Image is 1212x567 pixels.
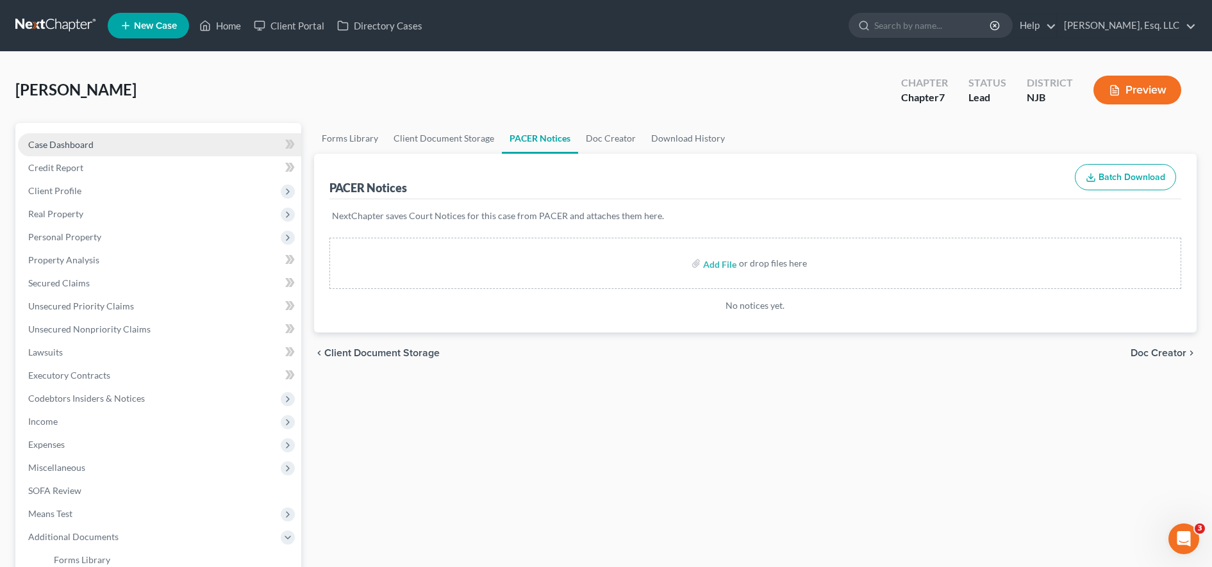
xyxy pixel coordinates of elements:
[28,208,83,219] span: Real Property
[332,210,1179,222] p: NextChapter saves Court Notices for this case from PACER and attaches them here.
[314,348,324,358] i: chevron_left
[28,485,81,496] span: SOFA Review
[968,90,1006,105] div: Lead
[28,416,58,427] span: Income
[18,133,301,156] a: Case Dashboard
[28,531,119,542] span: Additional Documents
[54,554,110,565] span: Forms Library
[28,508,72,519] span: Means Test
[1099,172,1165,183] span: Batch Download
[28,300,134,311] span: Unsecured Priority Claims
[1093,76,1181,104] button: Preview
[1168,523,1199,554] iframe: Intercom live chat
[18,295,301,318] a: Unsecured Priority Claims
[15,80,137,99] span: [PERSON_NAME]
[329,180,407,195] div: PACER Notices
[18,479,301,502] a: SOFA Review
[968,76,1006,90] div: Status
[28,162,83,173] span: Credit Report
[1186,348,1197,358] i: chevron_right
[1075,164,1176,191] button: Batch Download
[28,185,81,196] span: Client Profile
[18,249,301,272] a: Property Analysis
[28,462,85,473] span: Miscellaneous
[874,13,992,37] input: Search by name...
[28,139,94,150] span: Case Dashboard
[1195,523,1205,534] span: 3
[1013,14,1056,37] a: Help
[193,14,247,37] a: Home
[28,347,63,357] span: Lawsuits
[28,231,101,242] span: Personal Property
[314,348,440,358] button: chevron_left Client Document Storage
[247,14,331,37] a: Client Portal
[314,123,386,154] a: Forms Library
[28,439,65,450] span: Expenses
[901,90,948,105] div: Chapter
[1058,14,1196,37] a: [PERSON_NAME], Esq. LLC
[329,299,1181,312] p: No notices yet.
[28,277,90,288] span: Secured Claims
[939,91,945,103] span: 7
[643,123,733,154] a: Download History
[502,123,578,154] a: PACER Notices
[1027,90,1073,105] div: NJB
[1131,348,1186,358] span: Doc Creator
[578,123,643,154] a: Doc Creator
[386,123,502,154] a: Client Document Storage
[1027,76,1073,90] div: District
[18,318,301,341] a: Unsecured Nonpriority Claims
[28,324,151,334] span: Unsecured Nonpriority Claims
[28,393,145,404] span: Codebtors Insiders & Notices
[28,254,99,265] span: Property Analysis
[739,257,807,270] div: or drop files here
[28,370,110,381] span: Executory Contracts
[331,14,429,37] a: Directory Cases
[18,272,301,295] a: Secured Claims
[134,21,177,31] span: New Case
[18,341,301,364] a: Lawsuits
[18,156,301,179] a: Credit Report
[901,76,948,90] div: Chapter
[1131,348,1197,358] button: Doc Creator chevron_right
[18,364,301,387] a: Executory Contracts
[324,348,440,358] span: Client Document Storage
